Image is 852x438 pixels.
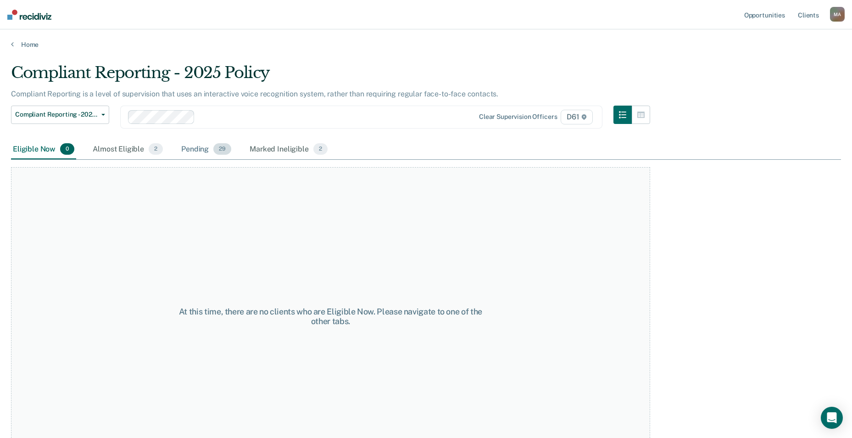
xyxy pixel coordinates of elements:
[7,10,51,20] img: Recidiviz
[830,7,845,22] button: MA
[11,40,841,49] a: Home
[11,140,76,160] div: Eligible Now0
[179,140,233,160] div: Pending29
[11,63,650,90] div: Compliant Reporting - 2025 Policy
[11,106,109,124] button: Compliant Reporting - 2025 Policy
[171,307,490,326] div: At this time, there are no clients who are Eligible Now. Please navigate to one of the other tabs.
[248,140,329,160] div: Marked Ineligible2
[149,143,163,155] span: 2
[60,143,74,155] span: 0
[479,113,557,121] div: Clear supervision officers
[821,407,843,429] div: Open Intercom Messenger
[213,143,231,155] span: 29
[91,140,165,160] div: Almost Eligible2
[15,111,98,118] span: Compliant Reporting - 2025 Policy
[11,90,498,98] p: Compliant Reporting is a level of supervision that uses an interactive voice recognition system, ...
[561,110,592,124] span: D61
[830,7,845,22] div: M A
[313,143,328,155] span: 2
